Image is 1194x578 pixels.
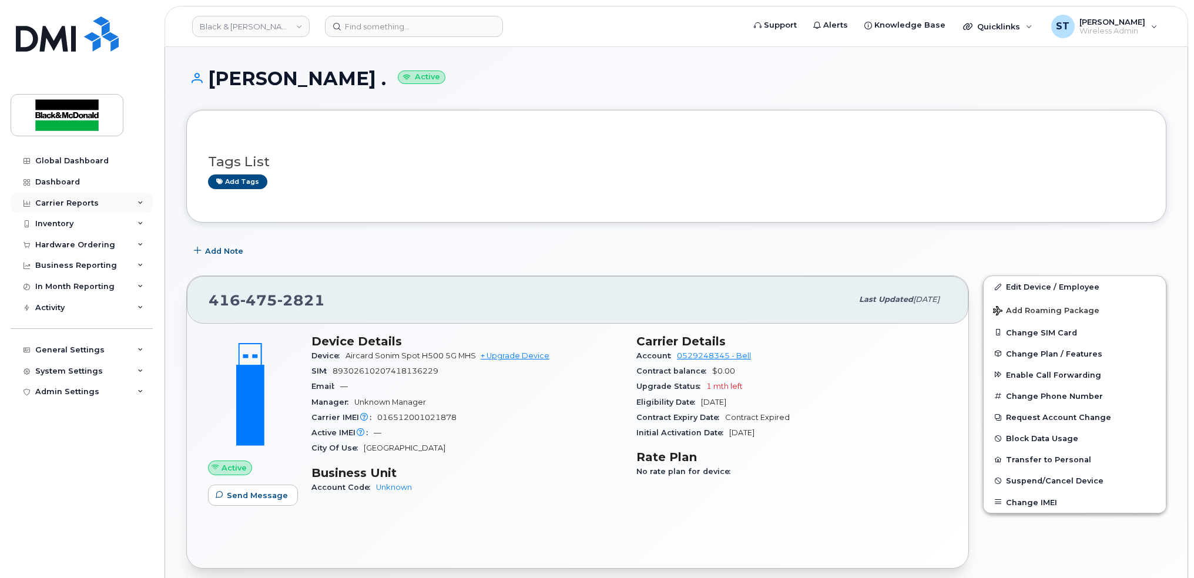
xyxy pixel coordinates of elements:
h3: Rate Plan [636,450,947,464]
span: Last updated [859,295,913,304]
span: No rate plan for device [636,467,736,476]
a: Unknown [376,483,412,492]
button: Add Roaming Package [984,298,1166,322]
span: Email [311,382,340,391]
span: Carrier IMEI [311,413,377,422]
button: Enable Call Forwarding [984,364,1166,385]
button: Change SIM Card [984,322,1166,343]
span: Suspend/Cancel Device [1006,476,1104,485]
button: Transfer to Personal [984,449,1166,470]
span: Upgrade Status [636,382,706,391]
span: 016512001021878 [377,413,457,422]
span: Eligibility Date [636,398,701,406]
span: [GEOGRAPHIC_DATA] [364,443,445,452]
h3: Device Details [311,334,622,348]
h1: [PERSON_NAME] . [186,68,1166,89]
span: 416 [209,291,325,309]
h3: Business Unit [311,466,622,480]
span: Add Roaming Package [993,306,1099,317]
button: Suspend/Cancel Device [984,470,1166,491]
button: Block Data Usage [984,428,1166,449]
span: 1 mth left [706,382,743,391]
span: [DATE] [913,295,940,304]
span: [DATE] [701,398,726,406]
span: Account Code [311,483,376,492]
a: Edit Device / Employee [984,276,1166,297]
span: Enable Call Forwarding [1006,370,1101,379]
span: Add Note [205,246,243,257]
a: Add tags [208,174,267,189]
a: 0529248345 - Bell [677,351,751,360]
span: Active [222,462,247,473]
span: Initial Activation Date [636,428,729,437]
span: Account [636,351,677,360]
span: City Of Use [311,443,364,452]
span: 89302610207418136229 [333,367,438,375]
span: Send Message [227,490,288,501]
button: Add Note [186,240,253,261]
button: Change Plan / Features [984,343,1166,364]
span: Device [311,351,346,360]
span: Unknown Manager [354,398,426,406]
span: — [374,428,381,437]
button: Change Phone Number [984,385,1166,406]
h3: Tags List [208,154,1145,169]
span: SIM [311,367,333,375]
span: Contract Expired [725,413,790,422]
span: — [340,382,348,391]
span: Aircard Sonim Spot H500 5G MHS [346,351,476,360]
span: 2821 [277,291,325,309]
span: Change Plan / Features [1006,349,1102,358]
button: Send Message [208,485,298,506]
span: 475 [240,291,277,309]
span: Contract balance [636,367,712,375]
span: Manager [311,398,354,406]
button: Request Account Change [984,406,1166,428]
button: Change IMEI [984,492,1166,513]
a: + Upgrade Device [481,351,549,360]
span: Contract Expiry Date [636,413,725,422]
span: Active IMEI [311,428,374,437]
small: Active [398,70,445,84]
h3: Carrier Details [636,334,947,348]
span: [DATE] [729,428,754,437]
span: $0.00 [712,367,735,375]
